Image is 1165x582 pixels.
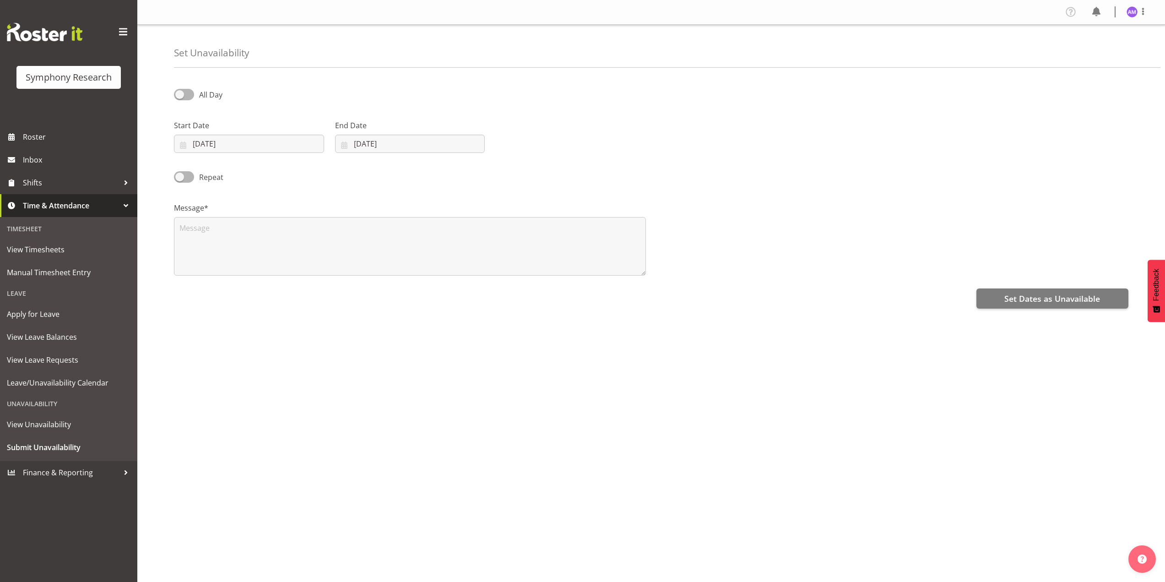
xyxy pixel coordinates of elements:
[335,135,485,153] input: Click to select...
[7,23,82,41] img: Rosterit website logo
[2,303,135,326] a: Apply for Leave
[174,48,249,58] h4: Set Unavailability
[2,394,135,413] div: Unavailability
[23,130,133,144] span: Roster
[976,288,1128,309] button: Set Dates as Unavailable
[1127,6,1138,17] img: amal-makan1835.jpg
[7,441,130,454] span: Submit Unavailability
[1138,555,1147,564] img: help-xxl-2.png
[2,326,135,348] a: View Leave Balances
[2,238,135,261] a: View Timesheets
[7,353,130,367] span: View Leave Requests
[1152,269,1160,301] span: Feedback
[2,436,135,459] a: Submit Unavailability
[7,418,130,431] span: View Unavailability
[7,376,130,390] span: Leave/Unavailability Calendar
[7,307,130,321] span: Apply for Leave
[26,71,112,84] div: Symphony Research
[23,153,133,167] span: Inbox
[174,135,324,153] input: Click to select...
[2,261,135,284] a: Manual Timesheet Entry
[7,266,130,279] span: Manual Timesheet Entry
[7,243,130,256] span: View Timesheets
[1004,293,1100,305] span: Set Dates as Unavailable
[2,219,135,238] div: Timesheet
[174,202,646,213] label: Message*
[2,371,135,394] a: Leave/Unavailability Calendar
[335,120,485,131] label: End Date
[23,199,119,212] span: Time & Attendance
[1148,260,1165,322] button: Feedback - Show survey
[194,172,223,183] span: Repeat
[2,284,135,303] div: Leave
[174,120,324,131] label: Start Date
[2,413,135,436] a: View Unavailability
[23,176,119,190] span: Shifts
[2,348,135,371] a: View Leave Requests
[23,466,119,479] span: Finance & Reporting
[7,330,130,344] span: View Leave Balances
[199,90,222,100] span: All Day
